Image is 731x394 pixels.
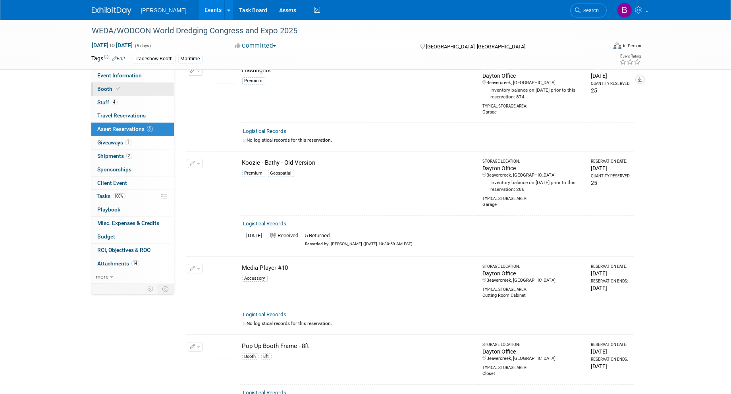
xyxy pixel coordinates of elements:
div: Dayton Office [482,348,584,356]
div: Reservation Ends: [591,357,630,362]
span: Travel Reservations [98,112,146,119]
td: Tags [92,54,125,63]
span: 4 [112,99,118,105]
img: ExhibitDay [92,7,131,15]
a: Tasks100% [91,190,174,203]
img: View Images [214,159,237,176]
span: Tasks [97,193,125,199]
div: Media Player #10 [242,264,476,272]
div: Premium [242,77,265,85]
div: Tradeshow-Booth [133,55,176,63]
img: View Images [214,66,237,84]
div: Reservation Date: [591,159,630,164]
a: Staff4 [91,96,174,109]
div: No logistical records for this reservation. [243,320,631,327]
div: Beavercreek, [GEOGRAPHIC_DATA] [482,172,584,179]
a: Logistical Records [243,311,287,317]
div: Reservation Ends: [591,279,630,284]
span: Booth [98,86,122,92]
div: Typical Storage Area: [482,362,584,371]
div: WEDA/WODCON World Dredging Congress and Expo 2025 [89,24,595,38]
button: Committed [232,42,279,50]
a: Logistical Records [243,221,287,227]
i: Booth reservation complete [116,86,120,91]
div: Flashlights [242,66,476,75]
a: Edit [112,56,125,62]
div: Beavercreek, [GEOGRAPHIC_DATA] [482,277,584,284]
span: 100% [113,193,125,199]
div: Typical Storage Area: [482,193,584,202]
div: Inventory balance on [DATE] prior to this reservation: 874 [482,86,584,100]
span: Sponsorships [98,166,132,173]
div: Typical Storage Area: [482,100,584,109]
a: Travel Reservations [91,109,174,122]
span: [DATE] [DATE] [92,42,133,49]
a: Client Event [91,177,174,190]
div: Pop Up Booth Frame - 8ft [242,342,476,350]
a: more [91,270,174,283]
span: 8 [147,126,153,132]
a: Attachments14 [91,257,174,270]
a: Shipments2 [91,150,174,163]
div: Garage [482,109,584,115]
div: Geospatial [268,170,294,177]
img: View Images [214,342,237,359]
img: Format-Inperson.png [613,42,621,49]
div: Storage Location: [482,342,584,348]
a: Budget [91,230,174,243]
td: [DATE] [243,231,266,249]
img: Buse Onen [617,3,632,18]
td: Received [266,231,302,249]
div: Storage Location: [482,264,584,269]
div: Beavercreek, [GEOGRAPHIC_DATA] [482,356,584,362]
span: [PERSON_NAME] [141,7,187,13]
span: to [109,42,116,48]
td: Personalize Event Tab Strip [144,284,158,294]
td: Toggle Event Tabs [158,284,174,294]
div: Dayton Office [482,269,584,277]
span: Search [581,8,599,13]
a: Misc. Expenses & Credits [91,217,174,230]
div: Quantity Reserved: [591,173,630,179]
img: View Images [214,264,237,281]
div: In-Person [623,43,641,49]
span: Misc. Expenses & Credits [98,220,160,226]
div: Closet [482,371,584,377]
a: Playbook [91,203,174,216]
div: [DATE] [591,164,630,172]
div: Cutting Room Cabinet [482,292,584,299]
div: Accessory [242,275,268,282]
a: Search [570,4,607,17]
a: ROI, Objectives & ROO [91,244,174,257]
span: (5 days) [135,43,151,48]
div: Garage [482,202,584,208]
div: [DATE] [591,269,630,277]
a: Logistical Records [243,128,287,134]
span: more [96,273,109,280]
span: Event Information [98,72,142,79]
div: Event Format [560,41,642,53]
div: Reservation Date: [591,264,630,269]
span: Budget [98,233,116,240]
div: Reservation Date: [591,342,630,348]
div: Dayton Office [482,72,584,80]
div: [DATE] [591,348,630,356]
div: Dayton Office [482,164,584,172]
a: Asset Reservations8 [91,123,174,136]
div: No logistical records for this reservation. [243,137,631,144]
div: 8ft [261,353,272,360]
span: ROI, Objectives & ROO [98,247,151,253]
span: Client Event [98,180,127,186]
span: Asset Reservations [98,126,153,132]
span: 1 [125,139,131,145]
span: 2 [126,153,132,159]
span: Shipments [98,153,132,159]
a: Giveaways1 [91,136,174,149]
div: Recorded by: [PERSON_NAME] ([DATE] 10:30:59 AM EST) [305,240,413,247]
span: [GEOGRAPHIC_DATA], [GEOGRAPHIC_DATA] [426,44,525,50]
div: 25 [591,86,630,94]
div: Event Rating [619,54,641,58]
div: [DATE] [591,362,630,370]
span: Attachments [98,260,139,267]
div: Quantity Reserved: [591,81,630,86]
